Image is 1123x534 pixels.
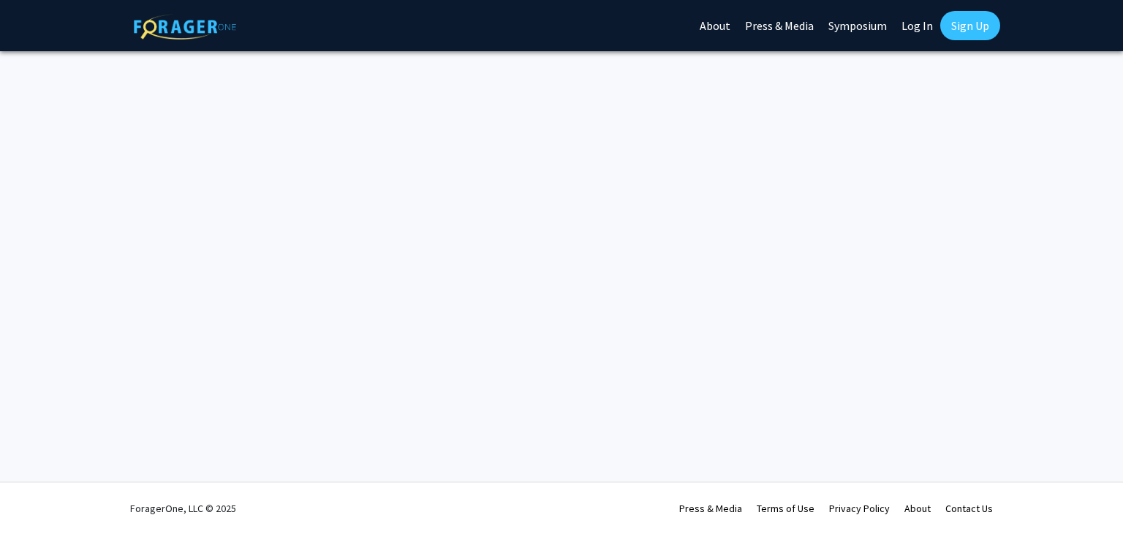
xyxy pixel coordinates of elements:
[130,483,236,534] div: ForagerOne, LLC © 2025
[829,502,890,515] a: Privacy Policy
[134,14,236,40] img: ForagerOne Logo
[940,11,1000,40] a: Sign Up
[757,502,814,515] a: Terms of Use
[904,502,931,515] a: About
[945,502,993,515] a: Contact Us
[679,502,742,515] a: Press & Media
